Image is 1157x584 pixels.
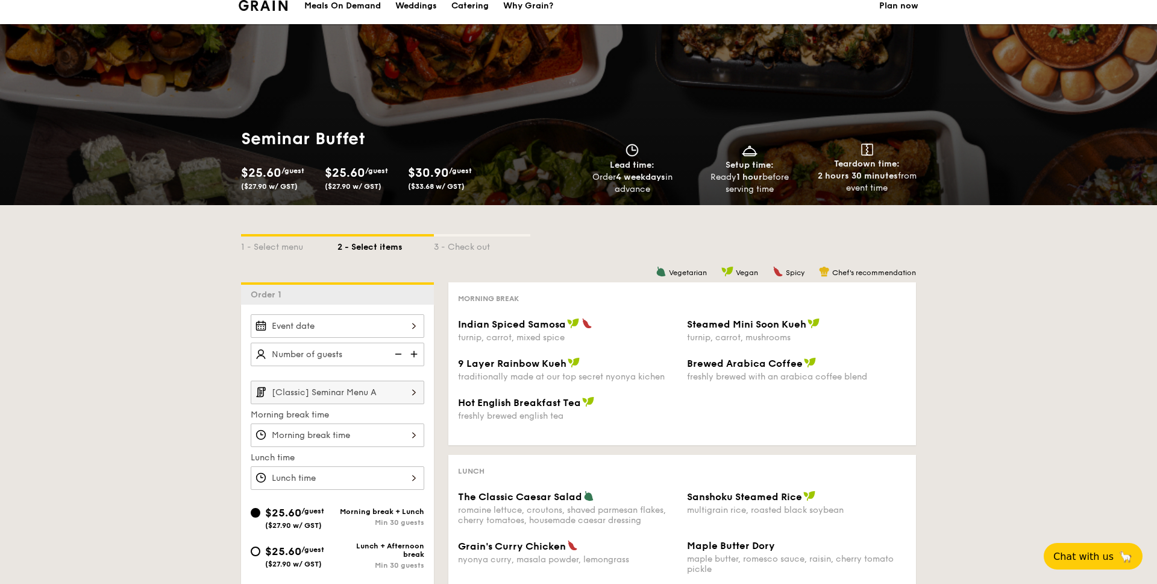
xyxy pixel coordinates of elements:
[832,268,916,277] span: Chef's recommendation
[1044,543,1143,570] button: Chat with us🦙
[741,144,759,157] img: icon-dish.430c3a2e.svg
[404,381,424,404] img: icon-chevron-right.3c0dfbd6.svg
[251,290,286,300] span: Order 1
[458,358,566,369] span: 9 Layer Rainbow Kueh
[687,491,802,503] span: Sanshoku Steamed Rice
[813,170,921,194] div: from event time
[251,452,424,464] label: Lunch time
[726,160,774,170] span: Setup time:
[803,490,815,501] img: icon-vegan.f8ff3823.svg
[301,507,324,515] span: /guest
[251,314,424,338] input: Event date
[458,372,677,382] div: traditionally made at our top secret nyonya kichen
[337,542,424,559] div: Lunch + Afternoon break
[568,357,580,368] img: icon-vegan.f8ff3823.svg
[786,268,804,277] span: Spicy
[736,172,762,182] strong: 1 hour
[241,236,337,253] div: 1 - Select menu
[458,541,566,552] span: Grain's Curry Chicken
[408,166,449,180] span: $30.90
[567,540,578,551] img: icon-spicy.37a8142b.svg
[687,319,806,330] span: Steamed Mini Soon Kueh
[687,372,906,382] div: freshly brewed with an arabica coffee blend
[819,266,830,277] img: icon-chef-hat.a58ddaea.svg
[265,521,322,530] span: ($27.90 w/ GST)
[773,266,783,277] img: icon-spicy.37a8142b.svg
[337,561,424,570] div: Min 30 guests
[449,167,472,175] span: /guest
[687,540,775,551] span: Maple Butter Dory
[582,318,592,329] img: icon-spicy.37a8142b.svg
[241,128,482,150] h1: Seminar Buffet
[623,144,641,157] img: icon-clock.2db775ea.svg
[736,268,758,277] span: Vegan
[687,332,906,343] div: turnip, carrot, mushrooms
[251,343,424,366] input: Number of guests
[687,358,803,369] span: Brewed Arabica Coffee
[251,547,260,556] input: $25.60/guest($27.90 w/ GST)Lunch + Afternoon breakMin 30 guests
[567,318,579,329] img: icon-vegan.f8ff3823.svg
[241,166,281,180] span: $25.60
[610,160,654,170] span: Lead time:
[251,424,424,447] input: Morning break time
[721,266,733,277] img: icon-vegan.f8ff3823.svg
[656,266,666,277] img: icon-vegetarian.fe4039eb.svg
[687,505,906,515] div: multigrain rice, roasted black soybean
[265,506,301,519] span: $25.60
[251,466,424,490] input: Lunch time
[687,554,906,574] div: maple butter, romesco sauce, raisin, cherry tomato pickle
[325,182,381,191] span: ($27.90 w/ GST)
[458,397,581,408] span: Hot English Breakfast Tea
[337,236,434,253] div: 2 - Select items
[406,343,424,366] img: icon-add.58712e84.svg
[388,343,406,366] img: icon-reduce.1d2dbef1.svg
[265,545,301,558] span: $25.60
[458,467,484,475] span: Lunch
[861,144,873,156] img: icon-teardown.65201eee.svg
[582,396,594,407] img: icon-vegan.f8ff3823.svg
[669,268,707,277] span: Vegetarian
[265,560,322,568] span: ($27.90 w/ GST)
[281,167,304,175] span: /guest
[365,167,388,175] span: /guest
[807,318,820,329] img: icon-vegan.f8ff3823.svg
[241,182,298,191] span: ($27.90 w/ GST)
[301,545,324,554] span: /guest
[804,357,816,368] img: icon-vegan.f8ff3823.svg
[696,171,804,195] div: Ready before serving time
[458,411,677,421] div: freshly brewed english tea
[458,491,582,503] span: The Classic Caesar Salad
[458,319,566,330] span: Indian Spiced Samosa
[1118,550,1133,563] span: 🦙
[251,508,260,518] input: $25.60/guest($27.90 w/ GST)Morning break + LunchMin 30 guests
[434,236,530,253] div: 3 - Check out
[337,518,424,527] div: Min 30 guests
[616,172,665,182] strong: 4 weekdays
[251,409,424,421] label: Morning break time
[458,505,677,525] div: romaine lettuce, croutons, shaved parmesan flakes, cherry tomatoes, housemade caesar dressing
[458,294,519,303] span: Morning break
[818,171,898,181] strong: 2 hours 30 minutes
[1053,551,1114,562] span: Chat with us
[458,554,677,565] div: nyonya curry, masala powder, lemongrass
[325,166,365,180] span: $25.60
[578,171,686,195] div: Order in advance
[583,490,594,501] img: icon-vegetarian.fe4039eb.svg
[834,159,900,169] span: Teardown time:
[458,332,677,343] div: turnip, carrot, mixed spice
[337,507,424,516] div: Morning break + Lunch
[408,182,465,191] span: ($33.68 w/ GST)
